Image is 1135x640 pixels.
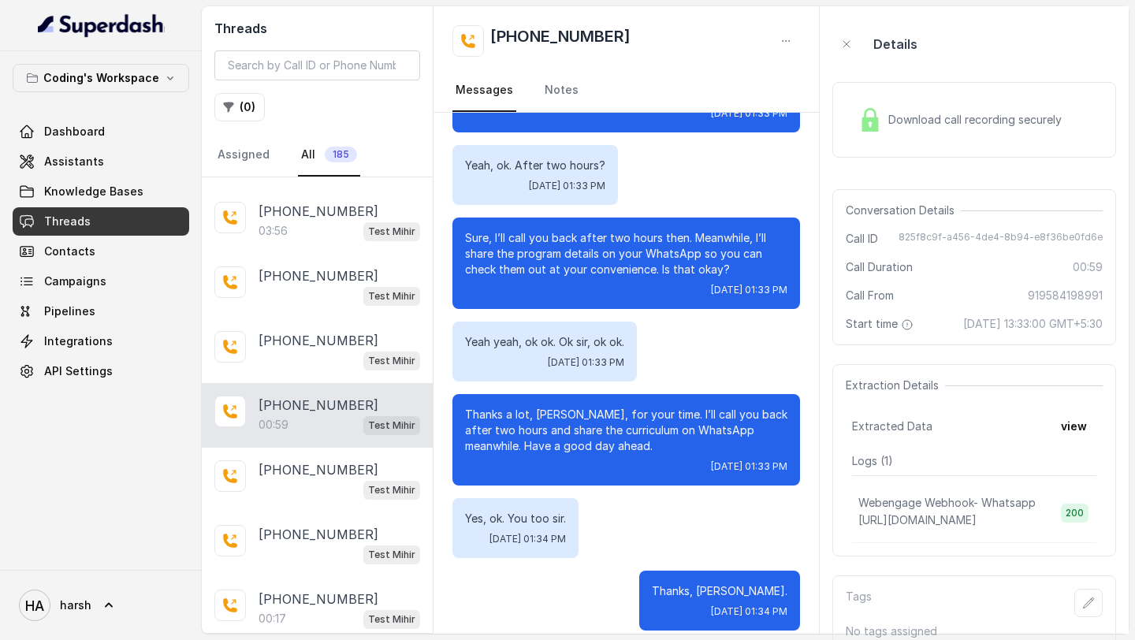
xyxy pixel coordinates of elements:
[1028,288,1103,303] span: 919584198991
[1051,412,1096,441] button: view
[325,147,357,162] span: 185
[846,231,878,247] span: Call ID
[465,511,566,527] p: Yes, ok. You too sir.
[858,108,882,132] img: Lock Icon
[368,224,415,240] p: Test Mihir
[44,273,106,289] span: Campaigns
[888,112,1068,128] span: Download call recording securely
[259,611,286,627] p: 00:17
[529,180,605,192] span: [DATE] 01:33 PM
[214,93,265,121] button: (0)
[465,334,624,350] p: Yeah yeah, ok ok. Ok sir, ok ok.
[858,495,1036,511] p: Webengage Webhook- Whatsapp
[368,288,415,304] p: Test Mihir
[899,231,1103,247] span: 825f8c9f-a456-4de4-8b94-e8f36be0fd6e
[846,378,945,393] span: Extraction Details
[1073,259,1103,275] span: 00:59
[298,134,360,177] a: All185
[13,327,189,355] a: Integrations
[711,107,787,120] span: [DATE] 01:33 PM
[259,396,378,415] p: [PHONE_NUMBER]
[852,453,1096,469] p: Logs ( 1 )
[368,612,415,627] p: Test Mihir
[852,419,932,434] span: Extracted Data
[846,288,894,303] span: Call From
[13,177,189,206] a: Knowledge Bases
[214,134,273,177] a: Assigned
[711,605,787,618] span: [DATE] 01:34 PM
[541,69,582,112] a: Notes
[711,460,787,473] span: [DATE] 01:33 PM
[44,184,143,199] span: Knowledge Bases
[873,35,917,54] p: Details
[13,357,189,385] a: API Settings
[259,202,378,221] p: [PHONE_NUMBER]
[652,583,787,599] p: Thanks, [PERSON_NAME].
[13,147,189,176] a: Assistants
[13,237,189,266] a: Contacts
[1061,504,1088,523] span: 200
[846,316,917,332] span: Start time
[259,417,288,433] p: 00:59
[44,124,105,140] span: Dashboard
[259,525,378,544] p: [PHONE_NUMBER]
[214,19,420,38] h2: Threads
[38,13,165,38] img: light.svg
[13,64,189,92] button: Coding's Workspace
[13,297,189,326] a: Pipelines
[465,158,605,173] p: Yeah, ok. After two hours?
[490,25,631,57] h2: [PHONE_NUMBER]
[44,303,95,319] span: Pipelines
[43,69,159,87] p: Coding's Workspace
[60,597,91,613] span: harsh
[13,117,189,146] a: Dashboard
[846,589,872,617] p: Tags
[259,223,288,239] p: 03:56
[13,583,189,627] a: harsh
[368,547,415,563] p: Test Mihir
[13,267,189,296] a: Campaigns
[548,356,624,369] span: [DATE] 01:33 PM
[259,331,378,350] p: [PHONE_NUMBER]
[465,230,787,277] p: Sure, I’ll call you back after two hours then. Meanwhile, I’ll share the program details on your ...
[846,623,1103,639] p: No tags assigned
[368,418,415,433] p: Test Mihir
[259,590,378,608] p: [PHONE_NUMBER]
[963,316,1103,332] span: [DATE] 13:33:00 GMT+5:30
[259,460,378,479] p: [PHONE_NUMBER]
[846,203,961,218] span: Conversation Details
[259,266,378,285] p: [PHONE_NUMBER]
[44,244,95,259] span: Contacts
[368,482,415,498] p: Test Mihir
[489,533,566,545] span: [DATE] 01:34 PM
[44,333,113,349] span: Integrations
[44,363,113,379] span: API Settings
[452,69,800,112] nav: Tabs
[711,284,787,296] span: [DATE] 01:33 PM
[465,407,787,454] p: Thanks a lot, [PERSON_NAME], for your time. I’ll call you back after two hours and share the curr...
[214,50,420,80] input: Search by Call ID or Phone Number
[44,154,104,169] span: Assistants
[25,597,44,614] text: HA
[452,69,516,112] a: Messages
[214,134,420,177] nav: Tabs
[368,353,415,369] p: Test Mihir
[858,513,977,527] span: [URL][DOMAIN_NAME]
[846,259,913,275] span: Call Duration
[44,214,91,229] span: Threads
[13,207,189,236] a: Threads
